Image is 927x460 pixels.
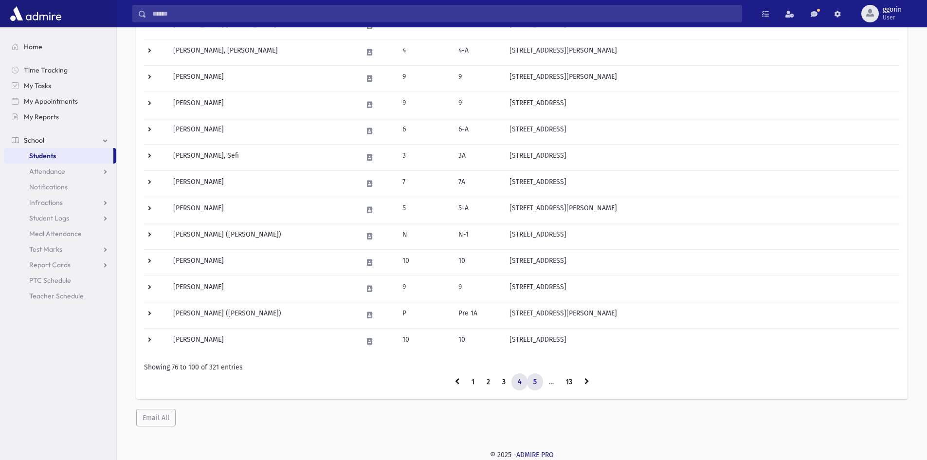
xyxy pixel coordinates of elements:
[397,276,453,302] td: 9
[4,195,116,210] a: Infractions
[504,249,900,276] td: [STREET_ADDRESS]
[29,245,62,254] span: Test Marks
[144,362,900,372] div: Showing 76 to 100 of 321 entries
[4,93,116,109] a: My Appointments
[167,197,357,223] td: [PERSON_NAME]
[29,229,82,238] span: Meal Attendance
[453,197,504,223] td: 5-A
[504,328,900,354] td: [STREET_ADDRESS]
[29,183,68,191] span: Notifications
[167,118,357,144] td: [PERSON_NAME]
[29,151,56,160] span: Students
[453,302,504,328] td: Pre 1A
[167,223,357,249] td: [PERSON_NAME] ([PERSON_NAME])
[132,450,911,460] div: © 2025 -
[453,39,504,65] td: 4-A
[504,92,900,118] td: [STREET_ADDRESS]
[397,92,453,118] td: 9
[453,249,504,276] td: 10
[4,210,116,226] a: Student Logs
[4,288,116,304] a: Teacher Schedule
[504,302,900,328] td: [STREET_ADDRESS][PERSON_NAME]
[453,223,504,249] td: N-1
[465,373,481,391] a: 1
[883,6,902,14] span: ggorin
[4,39,116,55] a: Home
[167,276,357,302] td: [PERSON_NAME]
[4,257,116,273] a: Report Cards
[24,81,51,90] span: My Tasks
[453,92,504,118] td: 9
[504,276,900,302] td: [STREET_ADDRESS]
[29,167,65,176] span: Attendance
[24,42,42,51] span: Home
[496,373,512,391] a: 3
[24,97,78,106] span: My Appointments
[397,249,453,276] td: 10
[29,198,63,207] span: Infractions
[167,170,357,197] td: [PERSON_NAME]
[883,14,902,21] span: User
[397,302,453,328] td: P
[397,197,453,223] td: 5
[397,170,453,197] td: 7
[453,65,504,92] td: 9
[511,373,527,391] a: 4
[4,132,116,148] a: School
[504,65,900,92] td: [STREET_ADDRESS][PERSON_NAME]
[516,451,554,459] a: ADMIRE PRO
[167,302,357,328] td: [PERSON_NAME] ([PERSON_NAME])
[167,144,357,170] td: [PERSON_NAME], Sefi
[24,112,59,121] span: My Reports
[397,39,453,65] td: 4
[4,273,116,288] a: PTC Schedule
[504,223,900,249] td: [STREET_ADDRESS]
[4,109,116,125] a: My Reports
[167,65,357,92] td: [PERSON_NAME]
[167,92,357,118] td: [PERSON_NAME]
[4,241,116,257] a: Test Marks
[24,66,68,74] span: Time Tracking
[504,39,900,65] td: [STREET_ADDRESS][PERSON_NAME]
[480,373,496,391] a: 2
[504,170,900,197] td: [STREET_ADDRESS]
[29,276,71,285] span: PTC Schedule
[4,148,113,164] a: Students
[397,144,453,170] td: 3
[453,170,504,197] td: 7A
[453,328,504,354] td: 10
[146,5,742,22] input: Search
[397,328,453,354] td: 10
[24,136,44,145] span: School
[397,65,453,92] td: 9
[560,373,579,391] a: 13
[29,260,71,269] span: Report Cards
[136,409,176,426] button: Email All
[453,118,504,144] td: 6-A
[167,39,357,65] td: [PERSON_NAME], [PERSON_NAME]
[8,4,64,23] img: AdmirePro
[4,179,116,195] a: Notifications
[167,249,357,276] td: [PERSON_NAME]
[4,226,116,241] a: Meal Attendance
[4,62,116,78] a: Time Tracking
[4,78,116,93] a: My Tasks
[167,328,357,354] td: [PERSON_NAME]
[29,292,84,300] span: Teacher Schedule
[397,118,453,144] td: 6
[504,118,900,144] td: [STREET_ADDRESS]
[453,276,504,302] td: 9
[4,164,116,179] a: Attendance
[453,144,504,170] td: 3A
[504,144,900,170] td: [STREET_ADDRESS]
[397,223,453,249] td: N
[29,214,69,222] span: Student Logs
[527,373,543,391] a: 5
[504,197,900,223] td: [STREET_ADDRESS][PERSON_NAME]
